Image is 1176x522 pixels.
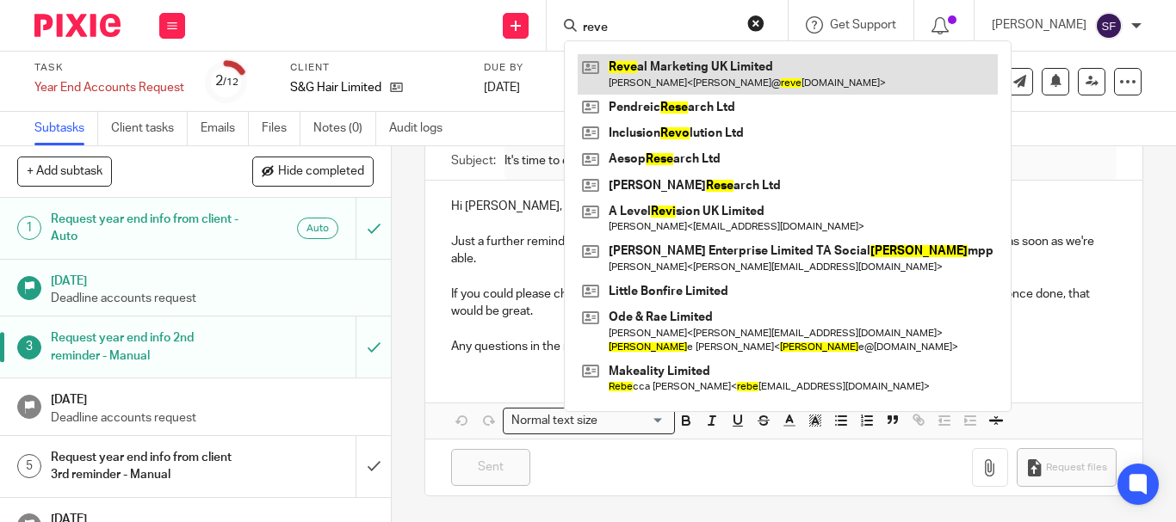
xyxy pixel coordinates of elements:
[484,61,561,75] label: Due by
[34,112,98,145] a: Subtasks
[1095,12,1123,40] img: svg%3E
[1046,461,1107,475] span: Request files
[278,165,364,179] span: Hide completed
[830,19,896,31] span: Get Support
[51,325,243,369] h1: Request year end info 2nd reminder - Manual
[389,112,455,145] a: Audit logs
[111,112,188,145] a: Client tasks
[51,445,243,488] h1: Request year end info from client 3rd reminder - Manual
[313,112,376,145] a: Notes (0)
[252,157,374,186] button: Hide completed
[223,77,238,87] small: /12
[17,335,41,359] div: 3
[262,112,300,145] a: Files
[451,233,1117,268] p: Just a further reminder that your year end has now passed and we'd like to get started on your ac...
[51,387,374,408] h1: [DATE]
[34,14,121,37] img: Pixie
[290,79,381,96] p: S&G Hair Limited
[451,286,1117,321] p: If you could please check all items in Xero are reconciled and up to date to [DATE] then just let...
[17,454,41,478] div: 5
[451,198,1117,215] p: Hi [PERSON_NAME],
[51,268,374,290] h1: [DATE]
[451,449,530,486] input: Sent
[503,408,675,434] div: Search for option
[201,112,249,145] a: Emails
[581,21,736,36] input: Search
[507,412,601,430] span: Normal text size
[451,338,1117,355] p: Any questions in the meantime, please let me know.
[992,16,1086,34] p: [PERSON_NAME]
[1017,448,1117,487] button: Request files
[484,82,520,94] span: [DATE]
[215,71,238,91] div: 2
[34,79,184,96] div: Year End Accounts Request
[290,61,462,75] label: Client
[17,216,41,240] div: 1
[297,218,338,239] div: Auto
[603,412,665,430] input: Search for option
[51,290,374,307] p: Deadline accounts request
[51,409,374,427] p: Deadline accounts request
[747,15,764,32] button: Clear
[17,157,112,186] button: + Add subtask
[451,152,496,169] label: Subject:
[34,61,184,75] label: Task
[51,206,243,250] h1: Request year end info from client - Auto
